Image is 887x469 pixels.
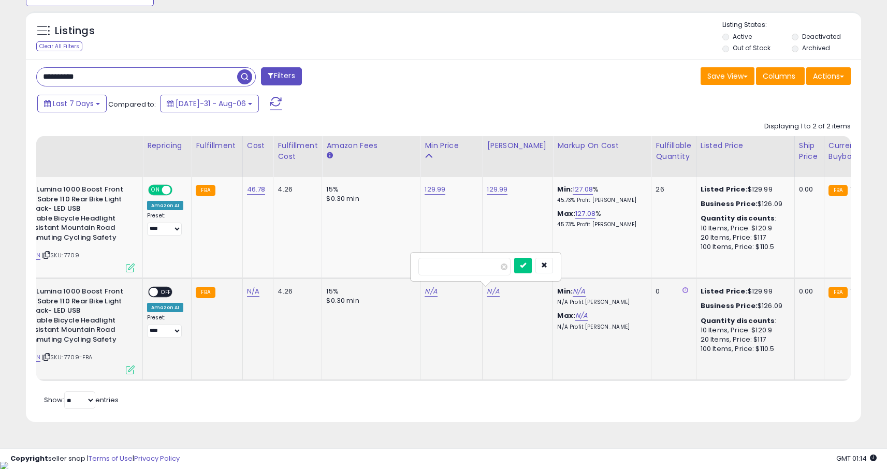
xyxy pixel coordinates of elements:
b: Business Price: [701,199,758,209]
span: [DATE]-31 - Aug-06 [176,98,246,109]
div: 10 Items, Price: $120.9 [701,326,787,335]
p: Listing States: [722,20,861,30]
span: Last 7 Days [53,98,94,109]
div: Listed Price [701,140,790,151]
div: $129.99 [701,287,787,296]
b: Listed Price: [701,184,748,194]
a: Privacy Policy [134,453,180,463]
span: Compared to: [108,99,156,109]
b: Listed Price: [701,286,748,296]
small: FBA [828,287,848,298]
div: Current Buybox Price [828,140,882,162]
b: NiteRider Lumina 1000 Boost Front Bike Light Sabre 110 Rear Bike Light Combo Pack- LED USB Rechar... [3,287,128,347]
small: FBA [196,287,215,298]
div: Markup on Cost [557,140,647,151]
b: Max: [557,311,575,320]
span: 129.99 [850,184,871,194]
button: Last 7 Days [37,95,107,112]
div: 26 [656,185,688,194]
button: Columns [756,67,805,85]
div: 4.26 [278,287,314,296]
p: N/A Profit [PERSON_NAME] [557,324,643,331]
b: Min: [557,184,573,194]
div: : [701,214,787,223]
label: Archived [802,43,830,52]
span: 129.99 [850,286,871,296]
small: FBA [828,185,848,196]
small: Amazon Fees. [326,151,332,160]
span: ON [149,186,162,195]
button: Filters [261,67,301,85]
button: Actions [806,67,851,85]
div: 100 Items, Price: $110.5 [701,344,787,354]
div: Cost [247,140,269,151]
b: Business Price: [701,301,758,311]
div: 0.00 [799,287,816,296]
div: % [557,209,643,228]
span: OFF [158,288,175,297]
div: 100 Items, Price: $110.5 [701,242,787,252]
div: % [557,185,643,204]
span: OFF [171,186,187,195]
div: 20 Items, Price: $117 [701,335,787,344]
h5: Listings [55,24,95,38]
a: N/A [575,311,588,321]
a: 127.08 [573,184,593,195]
div: [PERSON_NAME] [487,140,548,151]
div: $0.30 min [326,194,412,203]
div: Ship Price [799,140,820,162]
div: 10 Items, Price: $120.9 [701,224,787,233]
th: The percentage added to the cost of goods (COGS) that forms the calculator for Min & Max prices. [553,136,651,177]
button: [DATE]-31 - Aug-06 [160,95,259,112]
div: 15% [326,185,412,194]
a: N/A [487,286,499,297]
div: seller snap | | [10,454,180,464]
div: $126.09 [701,301,787,311]
b: Min: [557,286,573,296]
div: 15% [326,287,412,296]
div: : [701,316,787,326]
b: Quantity discounts [701,316,775,326]
p: 45.73% Profit [PERSON_NAME] [557,197,643,204]
div: Preset: [147,212,183,236]
div: Min Price [425,140,478,151]
div: $0.30 min [326,296,412,305]
div: Amazon AI [147,201,183,210]
div: 0 [656,287,688,296]
div: Repricing [147,140,187,151]
a: N/A [425,286,437,297]
div: Displaying 1 to 2 of 2 items [764,122,851,131]
div: 4.26 [278,185,314,194]
div: Fulfillment Cost [278,140,317,162]
span: 2025-08-14 01:14 GMT [836,453,877,463]
span: | SKU: 7709-FBA [42,353,93,361]
div: Amazon Fees [326,140,416,151]
div: $129.99 [701,185,787,194]
div: 0.00 [799,185,816,194]
a: 129.99 [487,184,507,195]
p: N/A Profit [PERSON_NAME] [557,299,643,306]
b: NiteRider Lumina 1000 Boost Front Bike Light Sabre 110 Rear Bike Light Combo Pack- LED USB Rechar... [3,185,128,245]
label: Deactivated [802,32,841,41]
p: 45.73% Profit [PERSON_NAME] [557,221,643,228]
b: Quantity discounts [701,213,775,223]
a: N/A [573,286,585,297]
span: Columns [763,71,795,81]
a: N/A [247,286,259,297]
div: Fulfillable Quantity [656,140,691,162]
label: Active [733,32,752,41]
strong: Copyright [10,453,48,463]
div: Fulfillment [196,140,238,151]
a: 46.78 [247,184,266,195]
a: 127.08 [575,209,595,219]
div: Preset: [147,314,183,338]
div: Clear All Filters [36,41,82,51]
small: FBA [196,185,215,196]
div: $126.09 [701,199,787,209]
div: 20 Items, Price: $117 [701,233,787,242]
b: Max: [557,209,575,218]
a: 129.99 [425,184,445,195]
div: Amazon AI [147,303,183,312]
a: Terms of Use [89,453,133,463]
button: Save View [701,67,754,85]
